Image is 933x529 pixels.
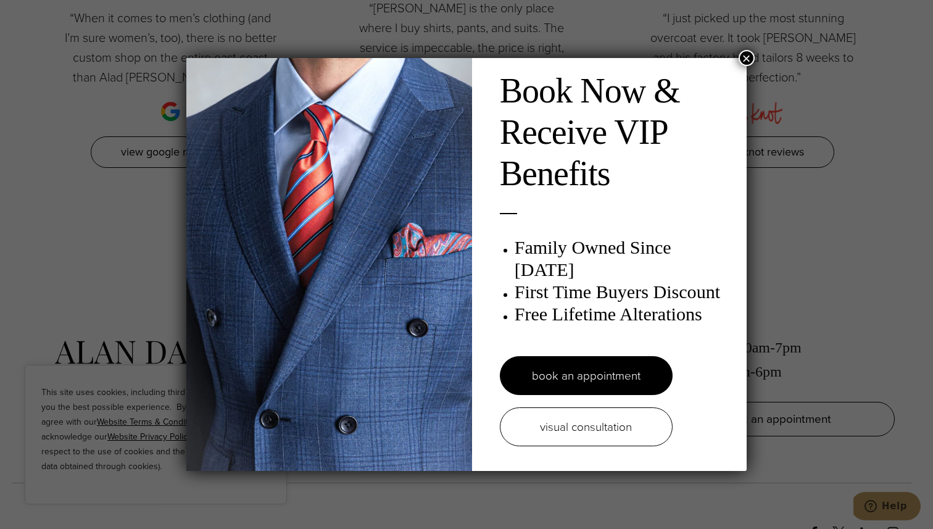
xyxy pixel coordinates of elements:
[500,356,673,395] a: book an appointment
[515,236,734,281] h3: Family Owned Since [DATE]
[500,70,734,195] h2: Book Now & Receive VIP Benefits
[739,50,755,66] button: Close
[28,9,54,20] span: Help
[500,407,673,446] a: visual consultation
[515,281,734,303] h3: First Time Buyers Discount
[515,303,734,325] h3: Free Lifetime Alterations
